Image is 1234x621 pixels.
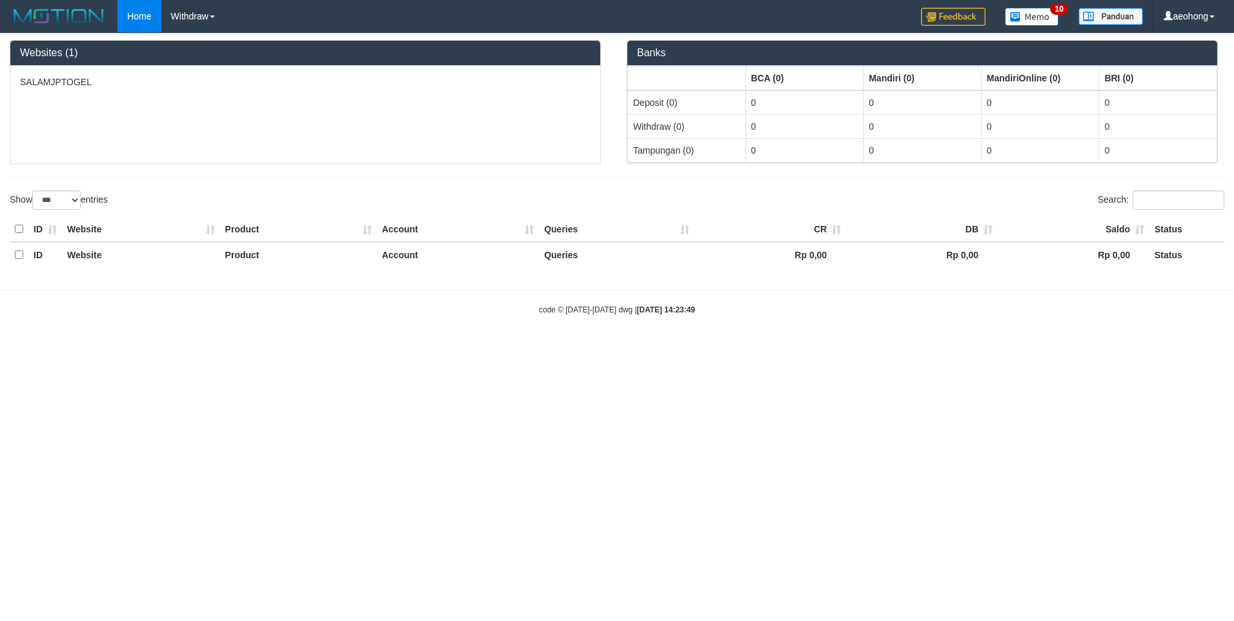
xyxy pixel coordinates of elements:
[539,305,695,314] small: code © [DATE]-[DATE] dwg |
[694,242,846,267] th: Rp 0,00
[220,242,377,267] th: Product
[28,242,62,267] th: ID
[539,217,694,242] th: Queries
[539,242,694,267] th: Queries
[694,217,846,242] th: CR
[846,242,998,267] th: Rp 0,00
[628,138,746,162] td: Tampungan (0)
[981,90,1099,115] td: 0
[745,114,864,138] td: 0
[628,66,746,90] th: Group: activate to sort column ascending
[998,242,1149,267] th: Rp 0,00
[864,90,982,115] td: 0
[1098,190,1224,210] label: Search:
[32,190,81,210] select: Showentries
[921,8,986,26] img: Feedback.jpg
[1099,114,1217,138] td: 0
[745,66,864,90] th: Group: activate to sort column ascending
[28,217,62,242] th: ID
[20,76,591,88] p: SALAMJPTOGEL
[20,47,591,59] h3: Websites (1)
[62,217,220,242] th: Website
[220,217,377,242] th: Product
[981,138,1099,162] td: 0
[1133,190,1224,210] input: Search:
[1149,217,1224,242] th: Status
[10,6,108,26] img: MOTION_logo.png
[1149,242,1224,267] th: Status
[981,114,1099,138] td: 0
[1099,66,1217,90] th: Group: activate to sort column ascending
[62,242,220,267] th: Website
[628,114,746,138] td: Withdraw (0)
[998,217,1149,242] th: Saldo
[1005,8,1059,26] img: Button%20Memo.svg
[745,138,864,162] td: 0
[846,217,998,242] th: DB
[637,47,1208,59] h3: Banks
[1099,138,1217,162] td: 0
[864,114,982,138] td: 0
[377,217,539,242] th: Account
[1078,8,1143,25] img: panduan.png
[864,66,982,90] th: Group: activate to sort column ascending
[864,138,982,162] td: 0
[1099,90,1217,115] td: 0
[1050,3,1067,15] span: 10
[637,305,695,314] strong: [DATE] 14:23:49
[981,66,1099,90] th: Group: activate to sort column ascending
[10,190,108,210] label: Show entries
[745,90,864,115] td: 0
[628,90,746,115] td: Deposit (0)
[377,242,539,267] th: Account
